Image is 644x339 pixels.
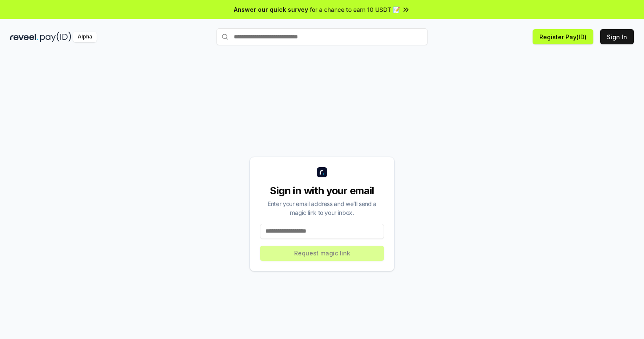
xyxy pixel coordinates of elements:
img: reveel_dark [10,32,38,42]
div: Sign in with your email [260,184,384,198]
span: Answer our quick survey [234,5,308,14]
span: for a chance to earn 10 USDT 📝 [310,5,400,14]
div: Alpha [73,32,97,42]
div: Enter your email address and we’ll send a magic link to your inbox. [260,199,384,217]
button: Sign In [600,29,634,44]
img: pay_id [40,32,71,42]
img: logo_small [317,167,327,177]
button: Register Pay(ID) [533,29,593,44]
